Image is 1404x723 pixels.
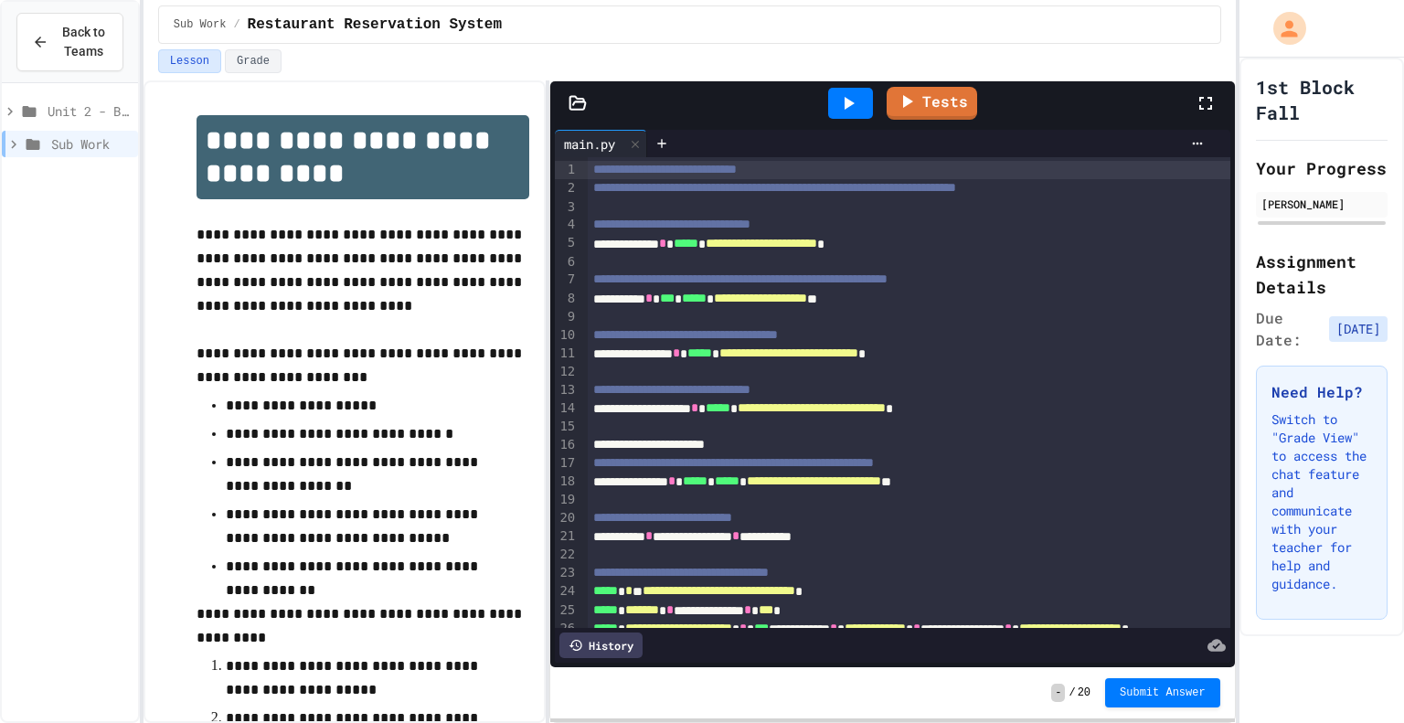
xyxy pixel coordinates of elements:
span: / [1069,686,1075,700]
div: 13 [555,381,578,399]
div: 16 [555,436,578,454]
div: 3 [555,198,578,217]
h2: Assignment Details [1256,249,1388,300]
h3: Need Help? [1271,381,1372,403]
div: 26 [555,620,578,657]
div: 8 [555,290,578,308]
div: 15 [555,418,578,436]
div: 22 [555,546,578,564]
p: Switch to "Grade View" to access the chat feature and communicate with your teacher for help and ... [1271,410,1372,593]
div: [PERSON_NAME] [1261,196,1382,212]
span: Unit 2 - Basics of Python [48,101,131,121]
div: main.py [555,130,647,157]
span: Due Date: [1256,307,1322,351]
span: Restaurant Reservation System [248,14,502,36]
button: Lesson [158,49,221,73]
button: Grade [225,49,282,73]
div: 11 [555,345,578,363]
div: 17 [555,454,578,473]
span: 20 [1078,686,1090,700]
button: Submit Answer [1105,678,1220,707]
div: 5 [555,234,578,252]
div: main.py [555,134,624,154]
div: 19 [555,491,578,509]
span: / [233,17,239,32]
div: 9 [555,308,578,326]
div: 14 [555,399,578,418]
div: 7 [555,271,578,289]
div: 18 [555,473,578,491]
div: 21 [555,527,578,546]
a: Tests [887,87,977,120]
span: Sub Work [174,17,227,32]
span: Sub Work [51,134,131,154]
div: 25 [555,601,578,620]
div: 2 [555,179,578,197]
div: 24 [555,582,578,601]
span: [DATE] [1329,316,1388,342]
button: Back to Teams [16,13,123,71]
div: 10 [555,326,578,345]
h1: 1st Block Fall [1256,74,1388,125]
div: 6 [555,253,578,271]
div: History [559,633,643,658]
h2: Your Progress [1256,155,1388,181]
span: - [1051,684,1065,702]
span: Back to Teams [59,23,108,61]
div: 12 [555,363,578,381]
div: 20 [555,509,578,527]
div: 23 [555,564,578,582]
div: 4 [555,216,578,234]
div: 1 [555,161,578,179]
span: Submit Answer [1120,686,1206,700]
div: My Account [1254,7,1311,49]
